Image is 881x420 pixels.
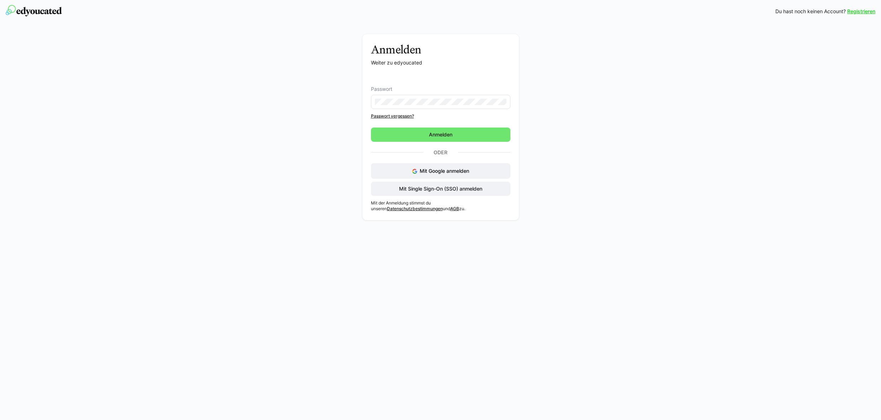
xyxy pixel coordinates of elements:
h3: Anmelden [371,43,510,56]
p: Oder [423,147,458,157]
button: Mit Single Sign-On (SSO) anmelden [371,182,510,196]
a: Registrieren [847,8,875,15]
img: edyoucated [6,5,62,16]
p: Weiter zu edyoucated [371,59,510,66]
p: Mit der Anmeldung stimmst du unseren und zu. [371,200,510,212]
span: Anmelden [428,131,453,138]
a: Passwort vergessen? [371,113,510,119]
button: Anmelden [371,128,510,142]
span: Passwort [371,86,392,92]
a: AGB [450,206,459,211]
button: Mit Google anmelden [371,163,510,179]
span: Mit Single Sign-On (SSO) anmelden [398,185,483,192]
a: Datenschutzbestimmungen [387,206,443,211]
span: Mit Google anmelden [420,168,469,174]
span: Du hast noch keinen Account? [775,8,846,15]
